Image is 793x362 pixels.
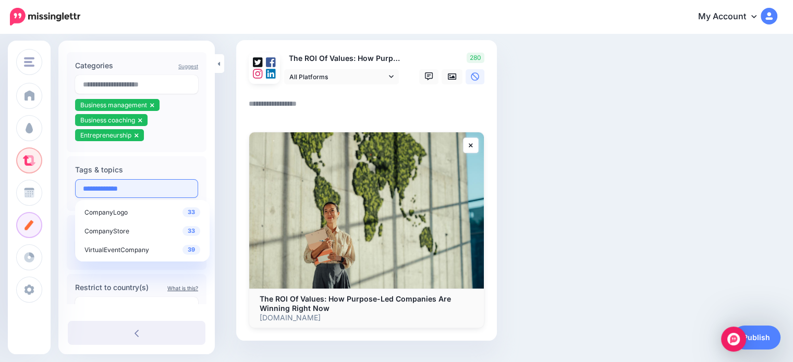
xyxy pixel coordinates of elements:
img: Missinglettr [10,8,80,26]
span: CompanyLogo [84,208,128,216]
img: menu.png [24,57,34,67]
span: 33 [182,207,200,217]
label: Restrict to country(s) [75,281,198,294]
span: Business coaching [80,116,135,124]
p: The ROI Of Values: How Purpose-Led Companies Are Winning Right Now [284,53,400,65]
p: [DOMAIN_NAME] [260,313,473,322]
span: VirtualEventCompany [84,246,149,254]
span: 39 [182,245,200,255]
label: Tags & topics [75,164,198,176]
a: My Account [688,4,777,30]
div: Open Intercom Messenger [721,327,746,352]
label: Categories [75,59,198,72]
span: CompanyStore [84,227,129,235]
a: Suggest [178,63,198,69]
span: Entrepreneurship [80,131,131,139]
a: Publish [733,326,780,349]
a: 33 CompanyStore [79,223,205,239]
span: 280 [467,53,484,63]
a: What is this? [167,285,198,291]
a: 33 CompanyLogo [79,204,205,220]
span: Business management [80,101,147,109]
span: All Platforms [289,71,386,82]
img: The ROI Of Values: How Purpose-Led Companies Are Winning Right Now [249,132,484,289]
a: 39 VirtualEventCompany [79,242,205,257]
span: 33 [182,226,200,236]
b: The ROI Of Values: How Purpose-Led Companies Are Winning Right Now [260,294,451,313]
a: All Platforms [284,69,399,84]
